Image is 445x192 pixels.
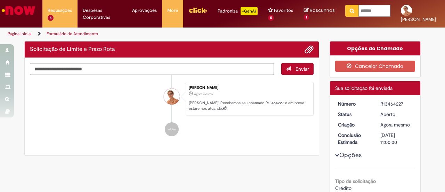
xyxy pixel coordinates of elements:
span: 1 [304,14,309,21]
a: Formulário de Atendimento [47,31,98,37]
span: More [167,7,178,14]
span: Aprovações [132,7,157,14]
span: Despesas Corporativas [83,7,122,21]
span: 4 [48,15,54,21]
textarea: Digite sua mensagem aqui... [30,63,274,75]
dt: Número [333,100,375,107]
span: Agora mesmo [194,92,213,96]
img: click_logo_yellow_360x200.png [188,5,207,15]
li: Alrino Alves Da Silva Junior [30,82,314,115]
div: Aberto [380,111,413,118]
img: ServiceNow [1,3,37,17]
button: Adicionar anexos [305,45,314,54]
div: 29/08/2025 21:34:53 [380,121,413,128]
a: Rascunhos [304,7,335,20]
span: Rascunhos [310,7,335,14]
ul: Trilhas de página [5,28,291,40]
span: Agora mesmo [380,122,410,128]
span: Sua solicitação foi enviada [335,85,393,91]
span: 5 [268,15,274,21]
button: Pesquisar [345,5,359,17]
span: Enviar [296,66,309,72]
p: [PERSON_NAME]! Recebemos seu chamado R13464227 e em breve estaremos atuando. [189,100,310,111]
time: 29/08/2025 21:34:53 [194,92,213,96]
span: Requisições [48,7,72,14]
button: Cancelar Chamado [335,61,415,72]
div: [DATE] 11:00:00 [380,132,413,146]
div: Opções do Chamado [330,41,421,55]
button: Enviar [281,63,314,75]
dt: Conclusão Estimada [333,132,375,146]
b: Tipo de solicitação [335,178,376,184]
span: [PERSON_NAME] [401,16,436,22]
a: Página inicial [8,31,32,37]
span: Favoritos [274,7,293,14]
ul: Histórico de tíquete [30,75,314,143]
div: R13464227 [380,100,413,107]
div: [PERSON_NAME] [189,86,310,90]
div: Alrino Alves Da Silva Junior [164,89,180,105]
dt: Criação [333,121,375,128]
h2: Solicitação de Limite e Prazo Rota Histórico de tíquete [30,46,115,53]
span: Crédito [335,185,351,191]
dt: Status [333,111,375,118]
time: 29/08/2025 21:34:53 [380,122,410,128]
p: +GenAi [241,7,258,15]
div: Padroniza [218,7,258,15]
